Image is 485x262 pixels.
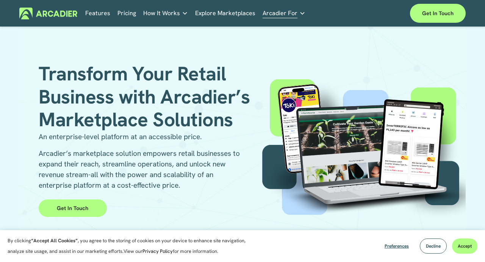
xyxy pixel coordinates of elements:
[19,8,77,19] img: Arcadier
[458,243,472,249] span: Accept
[426,243,441,249] span: Decline
[143,8,188,19] a: folder dropdown
[420,238,447,254] button: Decline
[39,132,242,142] p: An enterprise-level platform at an accessible price.
[385,243,409,249] span: Preferences
[31,237,78,244] strong: “Accept All Cookies”
[263,8,297,19] span: Arcadier For
[143,8,180,19] span: How It Works
[85,8,110,19] a: Features
[452,238,477,254] button: Accept
[410,4,466,23] a: Get in touch
[39,199,106,217] a: Get in Touch
[195,8,255,19] a: Explore Marketplaces
[39,148,242,191] p: Arcadier’s marketplace solution empowers retail businesses to expand their reach, streamline oper...
[263,8,305,19] a: folder dropdown
[39,63,259,132] h1: Transform Your Retail Business with Arcadier’s Marketplace Solutions
[142,248,173,254] a: Privacy Policy
[117,8,136,19] a: Pricing
[379,238,415,254] button: Preferences
[8,235,254,257] p: By clicking , you agree to the storing of cookies on your device to enhance site navigation, anal...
